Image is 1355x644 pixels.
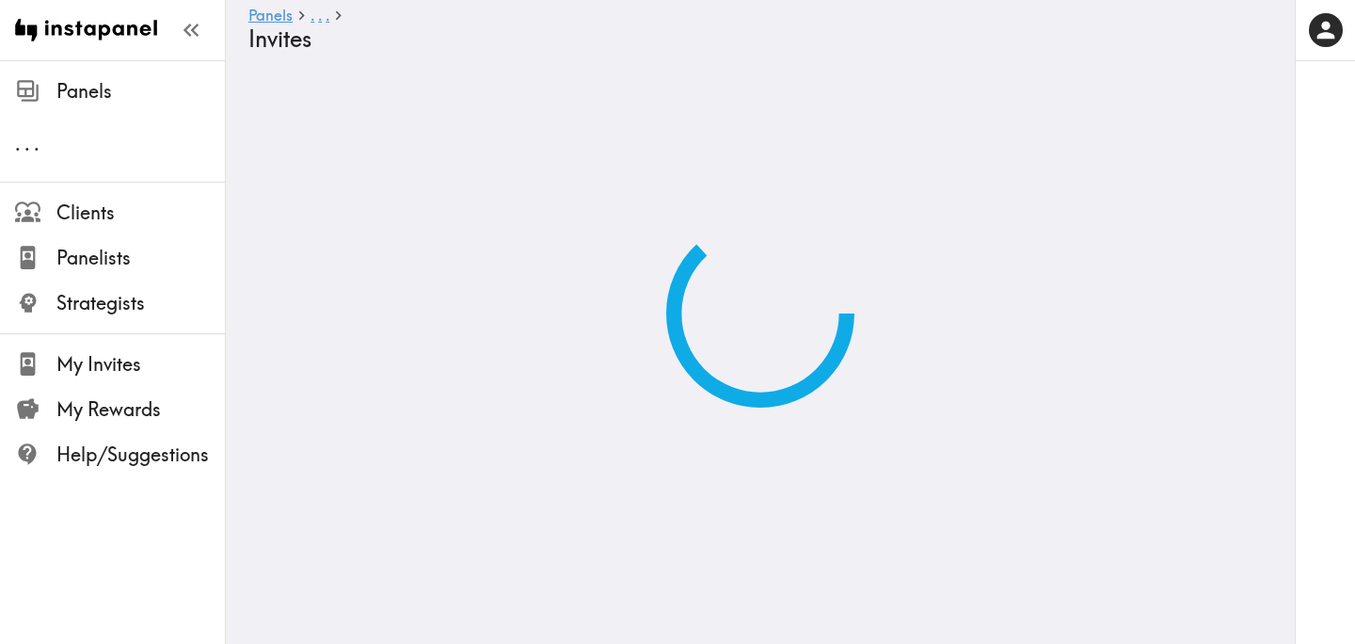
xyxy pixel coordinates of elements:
[326,6,329,24] span: .
[56,290,225,316] span: Strategists
[56,200,225,226] span: Clients
[311,8,329,25] a: ...
[34,132,40,155] span: .
[24,132,30,155] span: .
[15,132,21,155] span: .
[56,396,225,423] span: My Rewards
[318,6,322,24] span: .
[248,25,1257,53] h4: Invites
[311,6,314,24] span: .
[56,78,225,105] span: Panels
[56,442,225,468] span: Help/Suggestions
[56,351,225,378] span: My Invites
[56,245,225,271] span: Panelists
[248,8,293,25] a: Panels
